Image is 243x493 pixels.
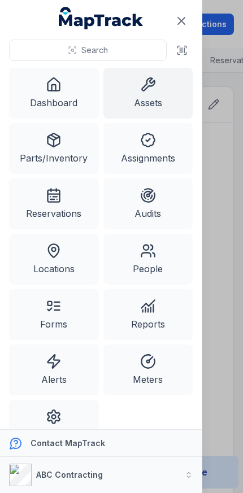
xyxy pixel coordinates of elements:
[9,123,99,174] a: Parts/Inventory
[103,289,193,340] a: Reports
[103,344,193,395] a: Meters
[9,344,99,395] a: Alerts
[59,7,144,29] a: MapTrack
[9,68,99,119] a: Dashboard
[9,400,99,451] a: Settings
[103,123,193,174] a: Assignments
[9,289,99,340] a: Forms
[9,234,99,285] a: Locations
[9,40,167,61] button: Search
[103,178,193,229] a: Audits
[170,9,193,33] button: Close navigation
[31,438,105,448] strong: Contact MapTrack
[103,68,193,119] a: Assets
[36,470,103,479] strong: ABC Contracting
[81,45,108,56] span: Search
[103,234,193,285] a: People
[9,178,99,229] a: Reservations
